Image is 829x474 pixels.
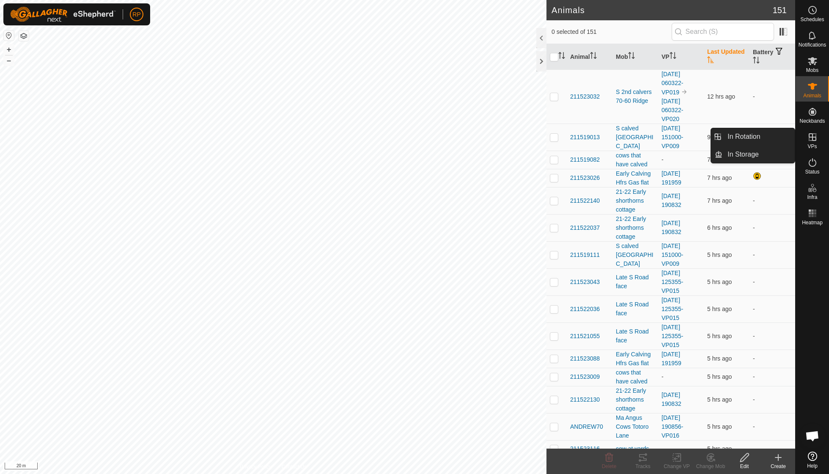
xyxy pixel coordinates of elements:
div: Late S Road face [616,273,655,291]
span: 211519111 [570,251,600,259]
div: Late S Road face [616,300,655,318]
a: [DATE] 060322-VP019 [662,71,683,96]
app-display-virtual-paddock-transition: - [662,445,664,452]
a: [DATE] 125355-VP015 [662,297,683,321]
span: 15 Sep 2025 at 7:34 AM [707,278,732,285]
span: 15 Sep 2025 at 5:45 AM [707,197,732,204]
li: In Rotation [711,128,795,145]
a: [DATE] 190832 [662,220,681,235]
span: Status [805,169,819,174]
button: Map Layers [19,31,29,41]
div: Early Calving Hfrs Gas flat [616,169,655,187]
span: 211523088 [570,354,600,363]
a: [DATE] 125355-VP015 [662,270,683,294]
td: - [749,69,795,124]
p-sorticon: Activate to sort [753,58,760,65]
app-display-virtual-paddock-transition: - [662,156,664,163]
th: VP [658,44,704,70]
td: - [749,440,795,457]
div: S calved [GEOGRAPHIC_DATA] [616,242,655,268]
span: 211523026 [570,174,600,182]
div: Edit [727,463,761,470]
div: 21-22 Early shorthorns cottage [616,215,655,241]
span: Infra [807,195,817,200]
span: RP [132,10,140,19]
span: Schedules [800,17,824,22]
td: - [749,124,795,151]
div: Tracks [626,463,660,470]
span: VPs [807,144,817,149]
p-sorticon: Activate to sort [707,58,714,64]
td: - [749,368,795,386]
span: 15 Sep 2025 at 7:34 AM [707,445,732,452]
a: [DATE] 151000-VP009 [662,125,683,149]
div: Create [761,463,795,470]
span: 15 Sep 2025 at 7:34 AM [707,251,732,258]
div: cows that have calved [616,368,655,386]
a: [DATE] 060322-VP020 [662,98,683,122]
td: - [749,322,795,350]
span: 211523043 [570,278,600,287]
span: 15 Sep 2025 at 12:04 AM [707,93,735,100]
app-display-virtual-paddock-transition: - [662,373,664,380]
span: In Storage [727,149,759,160]
div: Ma Angus Cows Totoro Lane [616,413,655,440]
div: Change Mob [694,463,727,470]
th: Battery [749,44,795,70]
div: S calved [GEOGRAPHIC_DATA] [616,124,655,151]
span: In Rotation [727,132,760,142]
input: Search (S) [672,23,774,41]
div: cow at yards [616,444,655,453]
span: 211522037 [570,223,600,232]
button: + [4,44,14,55]
span: 15 Sep 2025 at 6:24 AM [707,224,732,231]
a: Contact Us [282,463,307,471]
span: 211522130 [570,395,600,404]
span: 15 Sep 2025 at 7:34 AM [707,396,732,403]
span: 0 selected of 151 [552,28,672,36]
td: - [749,386,795,413]
div: cows that have calved [616,151,655,169]
a: [DATE] 190856-VP016 [662,414,683,439]
td: - [749,241,795,268]
span: 211522140 [570,196,600,205]
th: Animal [567,44,612,70]
td: - [749,187,795,214]
span: 211522036 [570,305,600,314]
div: Late S Road face [616,327,655,345]
div: S 2nd calvers 70-60 Ridge [616,88,655,105]
span: 211519082 [570,155,600,164]
td: - [749,214,795,241]
span: 15 Sep 2025 at 7:34 AM [707,355,732,362]
a: [DATE] 191959 [662,351,681,367]
a: [DATE] 151000-VP009 [662,243,683,267]
th: Last Updated [704,44,749,70]
span: Help [807,463,818,468]
div: Early Calving Hfrs Gas flat [616,350,655,368]
span: 15 Sep 2025 at 5:04 AM [707,156,732,163]
span: 151 [773,4,787,17]
span: 211523032 [570,92,600,101]
div: Change VP [660,463,694,470]
span: 211519013 [570,133,600,142]
span: 15 Sep 2025 at 7:34 AM [707,333,732,339]
a: In Storage [722,146,795,163]
span: Delete [602,463,617,469]
img: Gallagher Logo [10,7,116,22]
span: Notifications [799,42,826,47]
span: 15 Sep 2025 at 5:25 AM [707,174,732,181]
span: 211523116 [570,444,600,453]
a: [DATE] 191959 [662,170,681,186]
a: [DATE] 125355-VP015 [662,324,683,348]
th: Mob [612,44,658,70]
button: Reset Map [4,30,14,41]
span: Mobs [806,68,818,73]
span: 211523009 [570,372,600,381]
span: ANDREW70 [570,422,603,431]
p-sorticon: Activate to sort [558,53,565,60]
p-sorticon: Activate to sort [590,53,597,60]
img: to [681,88,688,95]
span: 15 Sep 2025 at 3:03 AM [707,134,732,141]
span: 15 Sep 2025 at 7:34 AM [707,306,732,312]
span: 211521055 [570,332,600,341]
